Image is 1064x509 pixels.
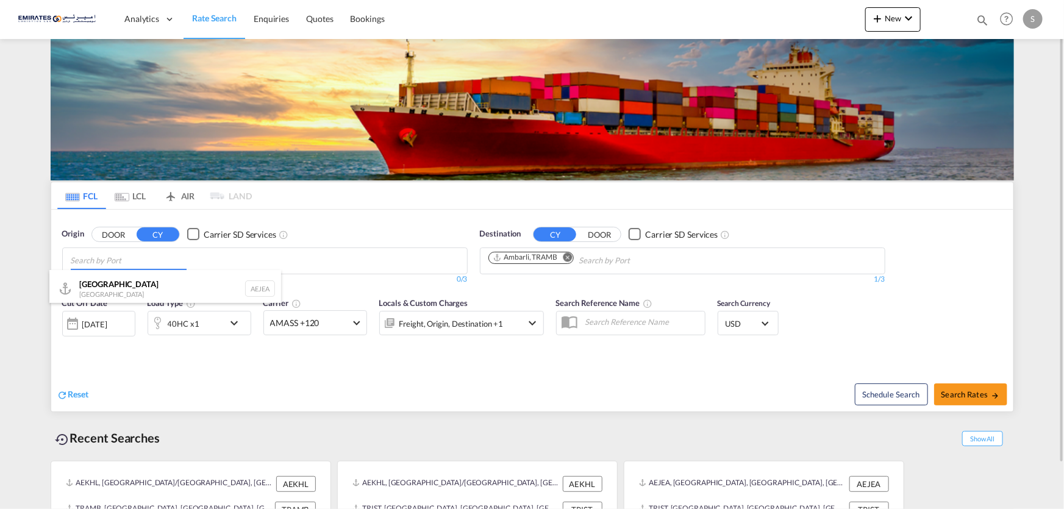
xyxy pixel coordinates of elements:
[996,9,1023,30] div: Help
[71,251,187,271] input: Chips input.
[996,9,1017,29] span: Help
[51,424,165,452] div: Recent Searches
[379,311,544,335] div: Freight Origin Destination Dock Stuffingicon-chevron-down
[68,389,89,399] span: Reset
[254,13,289,24] span: Enquiries
[934,383,1007,405] button: Search Ratesicon-arrow-right
[645,229,718,241] div: Carrier SD Services
[991,391,999,400] md-icon: icon-arrow-right
[726,318,760,329] span: USD
[106,182,155,209] md-tab-item: LCL
[187,228,276,241] md-checkbox: Checkbox No Ink
[291,299,301,308] md-icon: The selected Trucker/Carrierwill be displayed in the rate results If the rates are from another f...
[51,39,1014,180] img: LCL+%26+FCL+BACKGROUND.png
[865,7,921,32] button: icon-plus 400-fgNewicon-chevron-down
[270,317,349,329] span: AMASS +120
[55,432,70,447] md-icon: icon-backup-restore
[563,476,602,492] div: AEKHL
[276,476,316,492] div: AEKHL
[643,299,652,308] md-icon: Your search will be saved by the below given name
[155,182,204,209] md-tab-item: AIR
[306,13,333,24] span: Quotes
[66,476,273,492] div: AEKHL, Mina Khalifa/Abu Dhabi, United Arab Emirates, Middle East, Middle East
[1023,9,1043,29] div: S
[870,11,885,26] md-icon: icon-plus 400-fg
[849,476,889,492] div: AEJEA
[62,228,84,240] span: Origin
[168,315,199,332] div: 40HC x1
[352,476,560,492] div: AEKHL, Mina Khalifa/Abu Dhabi, United Arab Emirates, Middle East, Middle East
[578,227,621,241] button: DOOR
[57,182,106,209] md-tab-item: FCL
[82,319,107,330] div: [DATE]
[57,390,68,400] md-icon: icon-refresh
[870,13,916,23] span: New
[18,5,101,33] img: c67187802a5a11ec94275b5db69a26e6.png
[148,311,251,335] div: 40HC x1icon-chevron-down
[941,390,1000,399] span: Search Rates
[493,252,560,263] div: Press delete to remove this chip.
[629,228,718,241] md-checkbox: Checkbox No Ink
[92,227,135,241] button: DOOR
[399,315,504,332] div: Freight Origin Destination Dock Stuffing
[227,316,248,330] md-icon: icon-chevron-down
[379,298,468,308] span: Locals & Custom Charges
[62,311,135,336] div: [DATE]
[555,252,573,265] button: Remove
[556,298,653,308] span: Search Reference Name
[186,299,196,308] md-icon: icon-information-outline
[148,298,196,308] span: Load Type
[976,13,989,32] div: icon-magnify
[137,227,179,241] button: CY
[720,230,730,240] md-icon: Unchecked: Search for CY (Container Yard) services for all selected carriers.Checked : Search for...
[51,210,1013,411] div: OriginDOOR CY Checkbox No InkUnchecked: Search for CY (Container Yard) services for all selected ...
[487,248,700,271] md-chips-wrap: Chips container. Use arrow keys to select chips.
[976,13,989,27] md-icon: icon-magnify
[579,313,705,331] input: Search Reference Name
[351,13,385,24] span: Bookings
[493,252,558,263] div: Ambarli, TRAMB
[579,251,694,271] input: Chips input.
[163,189,178,198] md-icon: icon-airplane
[62,298,108,308] span: Cut Off Date
[57,182,252,209] md-pagination-wrapper: Use the left and right arrow keys to navigate between tabs
[724,315,772,332] md-select: Select Currency: $ USDUnited States Dollar
[279,230,288,240] md-icon: Unchecked: Search for CY (Container Yard) services for all selected carriers.Checked : Search for...
[57,388,89,402] div: icon-refreshReset
[718,299,771,308] span: Search Currency
[192,13,237,23] span: Rate Search
[124,13,159,25] span: Analytics
[480,228,521,240] span: Destination
[639,476,846,492] div: AEJEA, Jebel Ali, United Arab Emirates, Middle East, Middle East
[263,298,301,308] span: Carrier
[526,316,540,330] md-icon: icon-chevron-down
[962,431,1002,446] span: Show All
[480,274,885,285] div: 1/3
[901,11,916,26] md-icon: icon-chevron-down
[62,335,71,352] md-datepicker: Select
[204,229,276,241] div: Carrier SD Services
[69,248,191,271] md-chips-wrap: Chips container with autocompletion. Enter the text area, type text to search, and then use the u...
[855,383,928,405] button: Note: By default Schedule search will only considerorigin ports, destination ports and cut off da...
[534,227,576,241] button: CY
